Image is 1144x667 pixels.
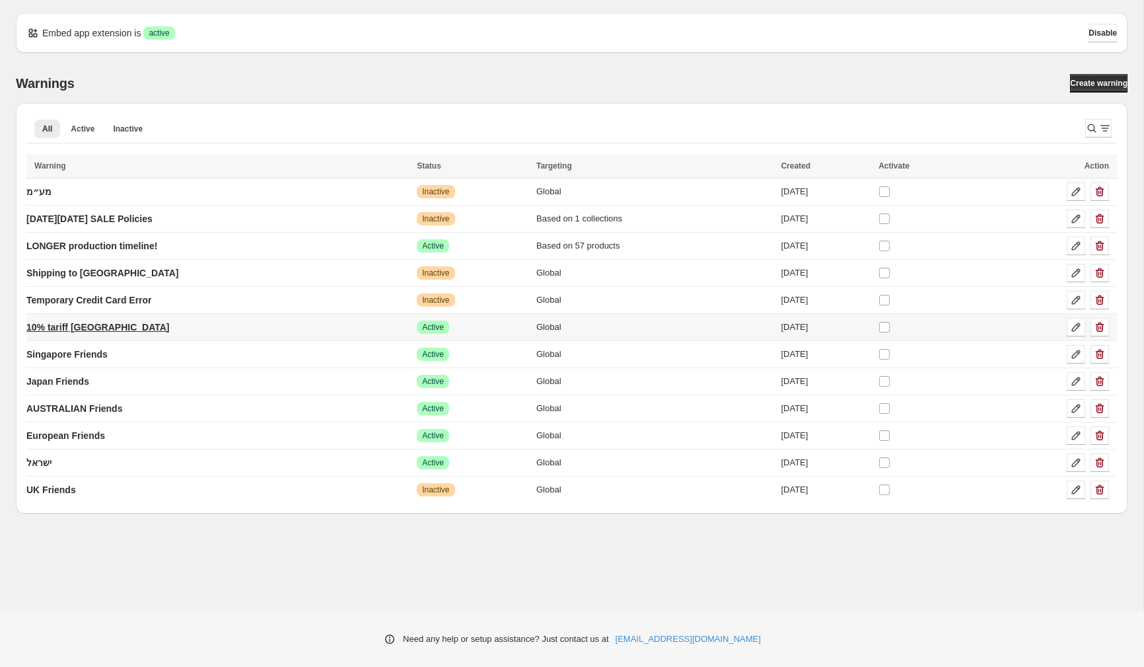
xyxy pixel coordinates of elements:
[26,181,52,202] a: מע״מ
[781,266,871,280] div: [DATE]
[26,321,170,334] p: 10% tariff [GEOGRAPHIC_DATA]
[1085,119,1112,137] button: Search and filter results
[536,185,773,198] div: Global
[781,483,871,496] div: [DATE]
[26,294,152,307] p: Temporary Credit Card Error
[536,212,773,225] div: Based on 1 collections
[26,452,52,473] a: ישראל
[16,75,75,91] h2: Warnings
[26,290,152,311] a: Temporary Credit Card Error
[536,161,572,171] span: Targeting
[26,402,122,415] p: AUSTRALIAN Friends
[26,425,105,446] a: European Friends
[417,161,441,171] span: Status
[26,212,153,225] p: [DATE][DATE] SALE Policies
[1070,78,1127,89] span: Create warning
[781,375,871,388] div: [DATE]
[536,483,773,496] div: Global
[781,239,871,253] div: [DATE]
[113,124,143,134] span: Inactive
[536,429,773,442] div: Global
[422,349,444,360] span: Active
[26,456,52,469] p: ישראל
[26,348,108,361] p: Singapore Friends
[536,239,773,253] div: Based on 57 products
[422,295,449,305] span: Inactive
[26,262,178,284] a: Shipping to [GEOGRAPHIC_DATA]
[1085,161,1109,171] span: Action
[26,208,153,229] a: [DATE][DATE] SALE Policies
[26,375,89,388] p: Japan Friends
[536,266,773,280] div: Global
[781,212,871,225] div: [DATE]
[26,429,105,442] p: European Friends
[1070,74,1127,93] a: Create warning
[26,344,108,365] a: Singapore Friends
[536,294,773,307] div: Global
[422,430,444,441] span: Active
[781,185,871,198] div: [DATE]
[26,235,157,256] a: LONGER production timeline!
[536,321,773,334] div: Global
[26,266,178,280] p: Shipping to [GEOGRAPHIC_DATA]
[781,456,871,469] div: [DATE]
[422,214,449,224] span: Inactive
[878,161,910,171] span: Activate
[781,348,871,361] div: [DATE]
[781,429,871,442] div: [DATE]
[26,483,76,496] p: UK Friends
[149,28,169,38] span: active
[1089,24,1117,42] button: Disable
[781,161,810,171] span: Created
[26,371,89,392] a: Japan Friends
[781,294,871,307] div: [DATE]
[536,375,773,388] div: Global
[422,485,449,495] span: Inactive
[26,479,76,500] a: UK Friends
[71,124,94,134] span: Active
[781,321,871,334] div: [DATE]
[42,26,141,40] p: Embed app extension is
[536,348,773,361] div: Global
[422,322,444,333] span: Active
[536,456,773,469] div: Global
[26,398,122,419] a: AUSTRALIAN Friends
[26,317,170,338] a: 10% tariff [GEOGRAPHIC_DATA]
[422,403,444,414] span: Active
[781,402,871,415] div: [DATE]
[616,633,761,646] a: [EMAIL_ADDRESS][DOMAIN_NAME]
[422,268,449,278] span: Inactive
[42,124,52,134] span: All
[422,186,449,197] span: Inactive
[536,402,773,415] div: Global
[1089,28,1117,38] span: Disable
[422,241,444,251] span: Active
[34,161,66,171] span: Warning
[422,457,444,468] span: Active
[422,376,444,387] span: Active
[26,185,52,198] p: מע״מ
[26,239,157,253] p: LONGER production timeline!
